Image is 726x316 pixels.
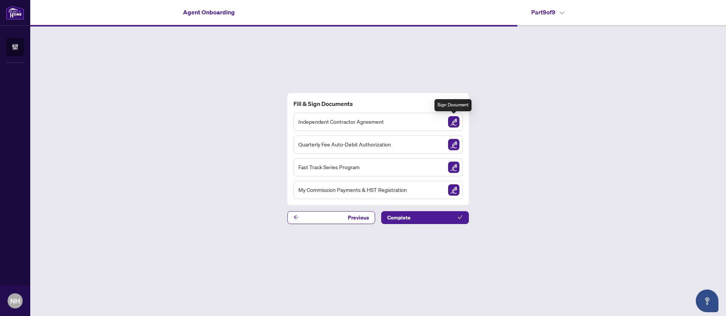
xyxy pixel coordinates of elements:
span: Previous [348,212,369,224]
span: NH [10,296,20,306]
span: check [458,215,463,220]
img: Sign Document [448,139,459,150]
img: Sign Document [448,184,459,196]
span: My Commission Payments & HST Registration [298,185,407,194]
img: logo [6,6,24,20]
span: Fast Track Series Program [298,163,360,171]
button: Previous [287,211,375,224]
h4: Fill & Sign Documents [293,99,463,108]
span: Quarterly Fee Auto-Debit Authorization [298,140,391,149]
h4: Agent Onboarding [183,8,235,17]
span: Independent Contractor Agreement [298,117,384,126]
button: Complete [381,211,469,224]
img: Sign Document [448,116,459,128]
span: Complete [387,212,411,224]
span: arrow-left [293,215,299,220]
img: Sign Document [448,162,459,173]
div: Sign Document [434,99,472,111]
h4: Part 9 of 9 [531,8,564,17]
button: Open asap [696,290,718,312]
